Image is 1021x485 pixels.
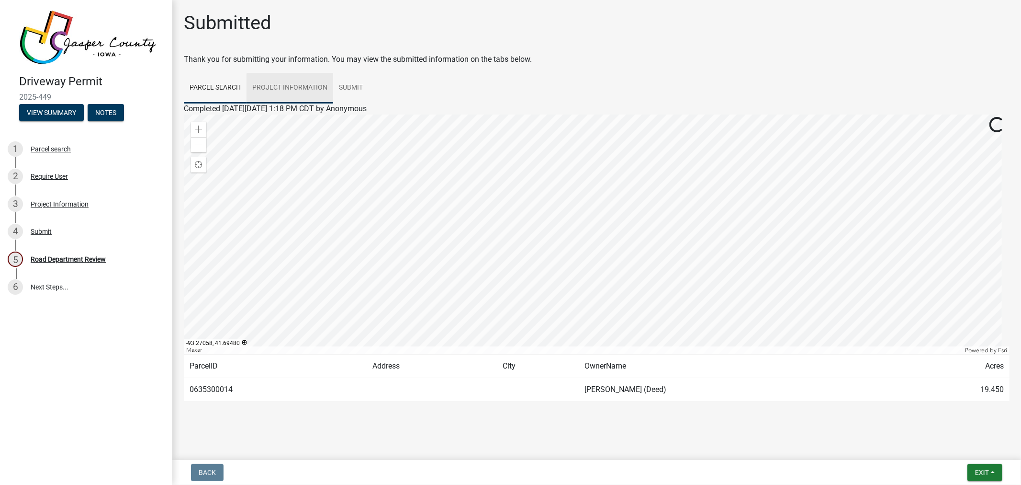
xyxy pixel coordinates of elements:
div: Zoom in [191,122,206,137]
div: Zoom out [191,137,206,152]
button: View Summary [19,104,84,121]
div: Require User [31,173,68,180]
wm-modal-confirm: Summary [19,109,84,117]
span: Back [199,469,216,476]
div: Project Information [31,201,89,208]
div: 4 [8,224,23,239]
td: 0635300014 [184,378,367,402]
button: Exit [967,464,1002,481]
h1: Submitted [184,12,271,35]
div: Road Department Review [31,256,106,263]
span: Completed [DATE][DATE] 1:18 PM CDT by Anonymous [184,104,367,113]
wm-modal-confirm: Notes [88,109,124,117]
td: City [497,355,579,378]
span: 2025-449 [19,92,153,102]
td: 19.450 [892,378,1010,402]
div: 6 [8,279,23,295]
div: Maxar [184,346,963,354]
div: Thank you for submitting your information. You may view the submitted information on the tabs below. [184,54,1010,65]
td: ParcelID [184,355,367,378]
div: 3 [8,196,23,212]
td: Acres [892,355,1010,378]
div: Powered by [963,346,1010,354]
div: 2 [8,169,23,184]
div: Parcel search [31,146,71,152]
td: Address [367,355,497,378]
img: Jasper County, Iowa [19,10,157,65]
a: Parcel search [184,73,247,104]
button: Notes [88,104,124,121]
div: 5 [8,252,23,267]
td: [PERSON_NAME] (Deed) [579,378,892,402]
h4: Driveway Permit [19,75,165,89]
div: Find my location [191,157,206,173]
td: OwnerName [579,355,892,378]
div: 1 [8,141,23,157]
a: Submit [333,73,369,104]
span: Exit [975,469,989,476]
button: Back [191,464,224,481]
div: Submit [31,228,52,235]
a: Esri [998,347,1007,354]
a: Project Information [247,73,333,104]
